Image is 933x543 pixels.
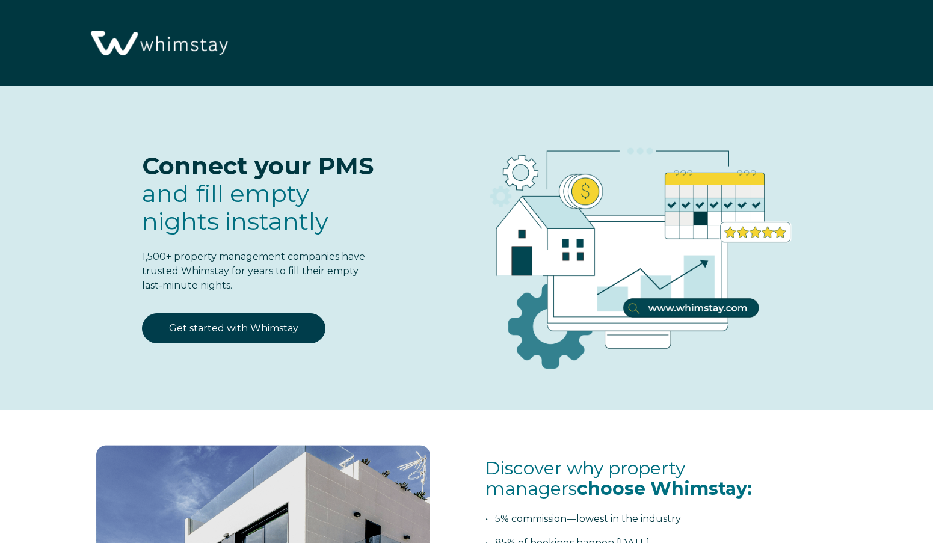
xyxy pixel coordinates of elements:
span: fill empty nights instantly [142,179,328,236]
span: • 5% commission—lowest in the industry [485,513,681,524]
span: choose Whimstay: [577,477,752,500]
span: Connect your PMS [142,151,374,180]
img: Whimstay Logo-02 1 [84,6,232,82]
span: 1,500+ property management companies have trusted Whimstay for years to fill their empty last-min... [142,251,365,291]
span: and [142,179,328,236]
img: RBO Ilustrations-03 [422,110,845,388]
a: Get started with Whimstay [142,313,325,343]
span: Discover why property managers [485,457,752,500]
